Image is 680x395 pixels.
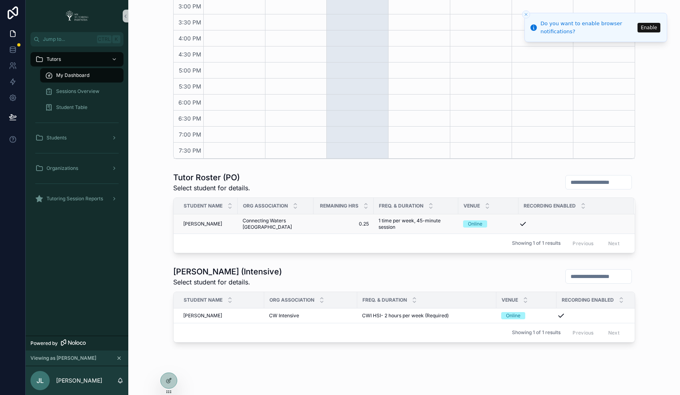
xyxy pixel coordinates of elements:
[512,329,561,336] span: Showing 1 of 1 results
[362,312,449,319] span: CWI HSI- 2 hours per week (Required)
[463,220,514,228] a: Online
[177,147,203,154] span: 7:30 PM
[47,165,78,171] span: Organizations
[176,19,203,26] span: 3:30 PM
[177,67,203,74] span: 5:00 PM
[30,32,123,46] button: Jump to...CtrlK
[184,297,223,303] span: Student Name
[30,161,123,175] a: Organizations
[176,35,203,42] span: 4:00 PM
[243,203,288,209] span: Org Association
[176,115,203,122] span: 6:30 PM
[522,10,530,18] button: Close toast
[378,218,453,230] a: 1 time per week, 45-minute session
[540,20,635,35] div: Do you want to enable browser notifications?
[40,84,123,99] a: Sessions Overview
[36,376,44,385] span: JL
[43,36,94,42] span: Jump to...
[269,312,299,319] span: CW Intensive
[320,203,358,209] span: Remaining Hrs
[97,35,111,43] span: Ctrl
[183,221,222,227] span: [PERSON_NAME]
[63,10,91,22] img: App logo
[176,99,203,106] span: 6:00 PM
[173,172,250,183] h1: Tutor Roster (PO)
[56,104,87,111] span: Student Table
[177,131,203,138] span: 7:00 PM
[56,88,99,95] span: Sessions Overview
[47,195,103,202] span: Tutoring Session Reports
[30,52,123,67] a: Tutors
[177,83,203,90] span: 5:30 PM
[512,240,561,246] span: Showing 1 of 1 results
[173,266,282,277] h1: [PERSON_NAME] (Intensive)
[47,135,67,141] span: Students
[379,203,423,209] span: Freq. & Duration
[562,297,614,303] span: Recording Enabled
[30,131,123,145] a: Students
[176,3,203,10] span: 3:00 PM
[56,72,89,79] span: My Dashboard
[524,203,576,209] span: Recording Enabled
[173,277,282,287] span: Select student for details.
[506,312,520,319] div: Online
[269,297,314,303] span: Org Association
[113,36,119,42] span: K
[362,312,492,319] a: CWI HSI- 2 hours per week (Required)
[463,203,480,209] span: Venue
[40,68,123,83] a: My Dashboard
[362,297,407,303] span: Freq. & Duration
[243,218,309,230] a: Connecting Waters [GEOGRAPHIC_DATA]
[183,312,259,319] a: [PERSON_NAME]
[40,100,123,115] a: Student Table
[637,23,660,32] button: Enable
[501,312,552,319] a: Online
[30,340,58,347] span: Powered by
[183,312,222,319] span: [PERSON_NAME]
[47,56,61,62] span: Tutors
[173,183,250,193] span: Select student for details.
[176,51,203,58] span: 4:30 PM
[183,221,233,227] a: [PERSON_NAME]
[56,377,102,385] p: [PERSON_NAME]
[269,312,352,319] a: CW Intensive
[30,191,123,206] a: Tutoring Session Reports
[26,46,128,216] div: scrollable content
[26,336,128,351] a: Powered by
[502,297,518,303] span: Venue
[318,221,369,227] a: 0.25
[468,220,482,228] div: Online
[184,203,223,209] span: Student Name
[30,355,96,361] span: Viewing as [PERSON_NAME]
